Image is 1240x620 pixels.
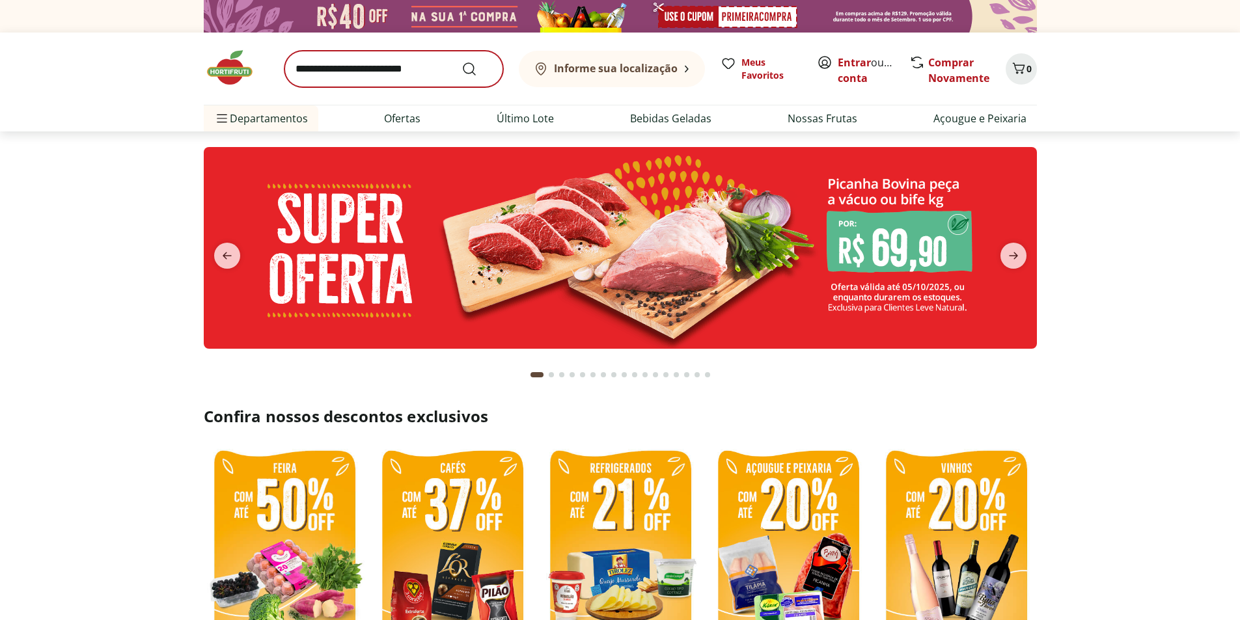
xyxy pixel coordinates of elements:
button: Go to page 15 from fs-carousel [682,359,692,390]
h2: Confira nossos descontos exclusivos [204,406,1037,427]
button: Go to page 11 from fs-carousel [640,359,650,390]
a: Entrar [838,55,871,70]
button: Current page from fs-carousel [528,359,546,390]
button: next [990,243,1037,269]
button: Go to page 3 from fs-carousel [557,359,567,390]
button: Go to page 10 from fs-carousel [629,359,640,390]
button: Submit Search [462,61,493,77]
button: Carrinho [1006,53,1037,85]
button: Menu [214,103,230,134]
a: Ofertas [384,111,420,126]
button: Go to page 7 from fs-carousel [598,359,609,390]
img: Hortifruti [204,48,269,87]
button: Go to page 13 from fs-carousel [661,359,671,390]
button: Go to page 5 from fs-carousel [577,359,588,390]
span: Departamentos [214,103,308,134]
input: search [284,51,503,87]
button: Go to page 12 from fs-carousel [650,359,661,390]
a: Meus Favoritos [721,56,801,82]
button: previous [204,243,251,269]
b: Informe sua localização [554,61,678,75]
button: Go to page 16 from fs-carousel [692,359,702,390]
button: Go to page 2 from fs-carousel [546,359,557,390]
span: ou [838,55,896,86]
a: Nossas Frutas [788,111,857,126]
img: super oferta [204,147,1037,349]
a: Bebidas Geladas [630,111,711,126]
button: Go to page 17 from fs-carousel [702,359,713,390]
button: Go to page 9 from fs-carousel [619,359,629,390]
a: Açougue e Peixaria [933,111,1026,126]
button: Informe sua localização [519,51,705,87]
a: Comprar Novamente [928,55,989,85]
span: 0 [1026,62,1032,75]
span: Meus Favoritos [741,56,801,82]
a: Último Lote [497,111,554,126]
a: Criar conta [838,55,909,85]
button: Go to page 8 from fs-carousel [609,359,619,390]
button: Go to page 4 from fs-carousel [567,359,577,390]
button: Go to page 6 from fs-carousel [588,359,598,390]
button: Go to page 14 from fs-carousel [671,359,682,390]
